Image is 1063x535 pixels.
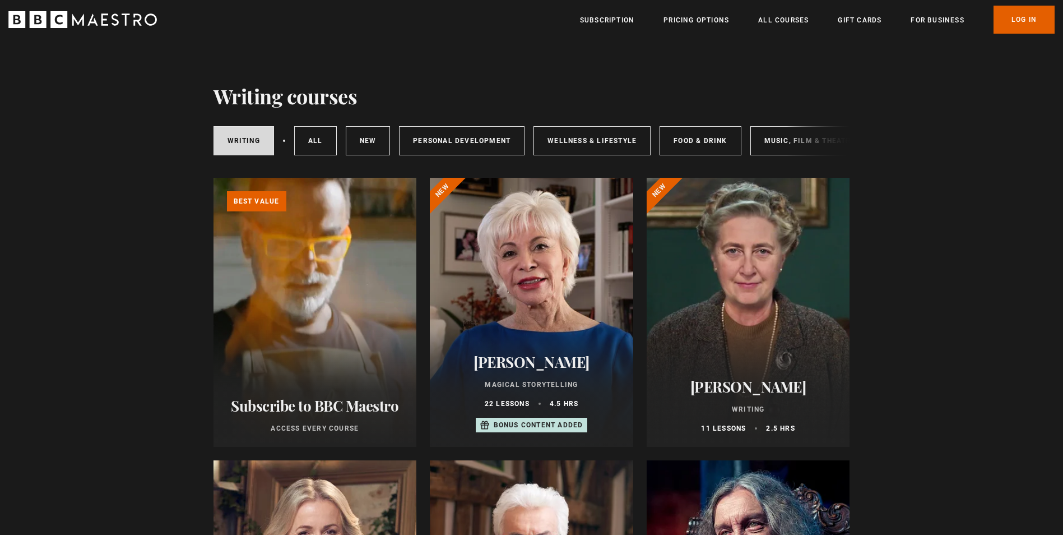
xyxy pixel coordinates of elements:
[294,126,337,155] a: All
[701,423,746,433] p: 11 lessons
[430,178,633,447] a: [PERSON_NAME] Magical Storytelling 22 lessons 4.5 hrs Bonus content added New
[213,126,274,155] a: Writing
[766,423,795,433] p: 2.5 hrs
[580,6,1055,34] nav: Primary
[227,191,286,211] p: Best value
[660,404,837,414] p: Writing
[494,420,583,430] p: Bonus content added
[647,178,850,447] a: [PERSON_NAME] Writing 11 lessons 2.5 hrs New
[663,15,729,26] a: Pricing Options
[580,15,634,26] a: Subscription
[550,399,578,409] p: 4.5 hrs
[911,15,964,26] a: For business
[485,399,530,409] p: 22 lessons
[994,6,1055,34] a: Log In
[443,353,620,371] h2: [PERSON_NAME]
[443,380,620,390] p: Magical Storytelling
[8,11,157,28] svg: BBC Maestro
[660,378,837,395] h2: [PERSON_NAME]
[660,126,741,155] a: Food & Drink
[750,126,870,155] a: Music, Film & Theatre
[838,15,881,26] a: Gift Cards
[399,126,524,155] a: Personal Development
[758,15,809,26] a: All Courses
[346,126,391,155] a: New
[213,84,358,108] h1: Writing courses
[533,126,651,155] a: Wellness & Lifestyle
